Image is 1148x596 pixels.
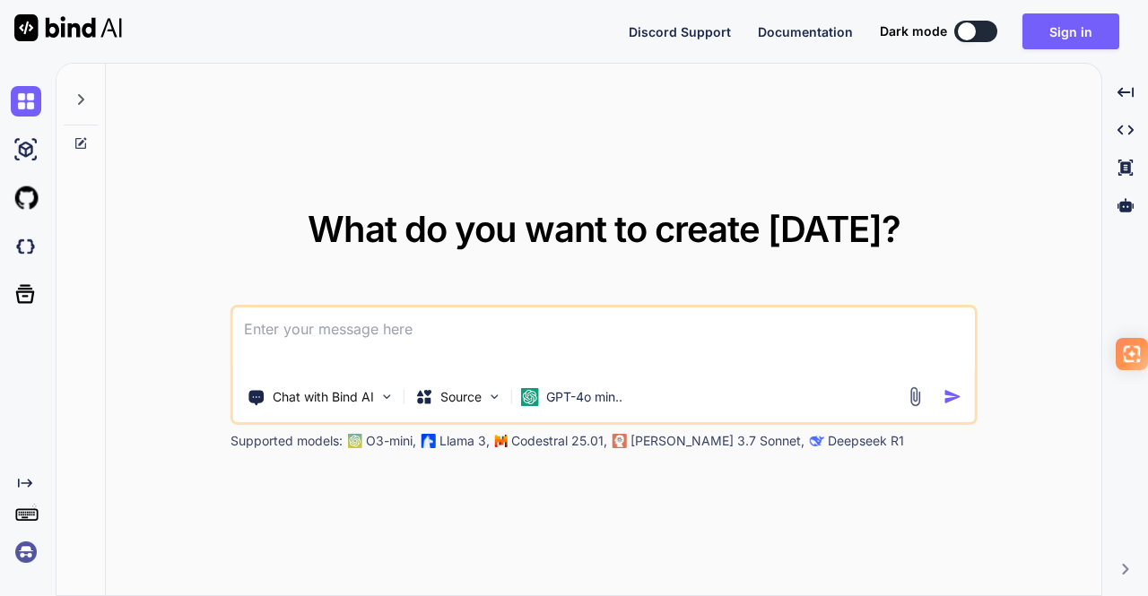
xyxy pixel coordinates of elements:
[631,432,804,450] p: [PERSON_NAME] 3.7 Sonnet,
[629,22,731,41] button: Discord Support
[348,434,362,448] img: GPT-4
[511,432,607,450] p: Codestral 25.01,
[495,435,508,447] img: Mistral-AI
[613,434,627,448] img: claude
[810,434,824,448] img: claude
[422,434,436,448] img: Llama2
[230,432,343,450] p: Supported models:
[11,231,41,262] img: darkCloudIdeIcon
[439,432,490,450] p: Llama 3,
[11,134,41,165] img: ai-studio
[14,14,122,41] img: Bind AI
[943,387,961,406] img: icon
[11,183,41,213] img: githubLight
[379,389,395,404] img: Pick Tools
[904,386,925,407] img: attachment
[758,22,853,41] button: Documentation
[880,22,947,40] span: Dark mode
[11,86,41,117] img: chat
[366,432,416,450] p: O3-mini,
[521,388,539,406] img: GPT-4o mini
[11,537,41,567] img: signin
[487,389,502,404] img: Pick Models
[546,388,622,406] p: GPT-4o min..
[440,388,482,406] p: Source
[308,207,900,251] span: What do you want to create [DATE]?
[629,24,731,39] span: Discord Support
[758,24,853,39] span: Documentation
[828,432,904,450] p: Deepseek R1
[1022,13,1119,49] button: Sign in
[273,388,374,406] p: Chat with Bind AI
